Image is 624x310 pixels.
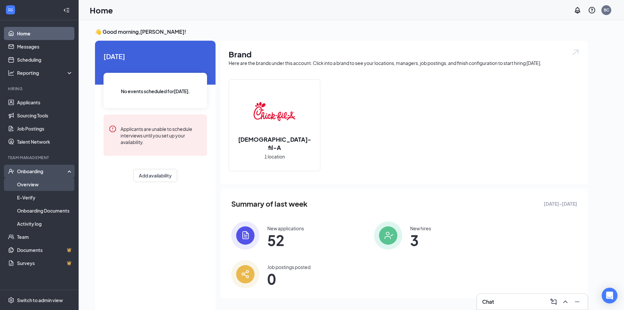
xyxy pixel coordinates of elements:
div: Onboarding [17,168,67,175]
a: SurveysCrown [17,257,73,270]
a: Applicants [17,96,73,109]
svg: Settings [8,297,14,303]
div: Job postings posted [267,264,311,270]
span: 0 [267,273,311,285]
div: Switch to admin view [17,297,63,303]
h3: Chat [482,298,494,305]
a: E-Verify [17,191,73,204]
h2: [DEMOGRAPHIC_DATA]-fil-A [229,135,320,152]
span: No events scheduled for [DATE] . [121,88,190,95]
button: Add availability [133,169,177,182]
button: Minimize [572,297,582,307]
img: icon [231,221,259,250]
img: Chick-fil-A [254,91,295,133]
svg: Error [109,125,117,133]
span: 1 location [264,153,285,160]
svg: Analysis [8,70,14,76]
span: 3 [410,234,431,246]
div: Open Intercom Messenger [602,288,617,303]
span: [DATE] - [DATE] [544,200,577,207]
button: ComposeMessage [548,297,559,307]
div: Team Management [8,155,72,160]
a: Overview [17,178,73,191]
a: Sourcing Tools [17,109,73,122]
svg: UserCheck [8,168,14,175]
a: Job Postings [17,122,73,135]
svg: ChevronUp [561,298,569,306]
a: Activity log [17,217,73,230]
button: ChevronUp [560,297,571,307]
a: Onboarding Documents [17,204,73,217]
div: Applicants are unable to schedule interviews until you set up your availability. [121,125,202,145]
div: Reporting [17,70,73,76]
span: [DATE] [104,51,207,61]
h1: Brand [229,49,580,60]
a: Team [17,230,73,243]
a: Scheduling [17,53,73,66]
svg: ComposeMessage [550,298,558,306]
div: New applications [267,225,304,232]
a: Messages [17,40,73,53]
span: 52 [267,234,304,246]
div: BC [604,7,609,13]
svg: Minimize [573,298,581,306]
span: Summary of last week [231,198,308,210]
a: Talent Network [17,135,73,148]
svg: QuestionInfo [588,6,596,14]
h1: Home [90,5,113,16]
img: open.6027fd2a22e1237b5b06.svg [571,49,580,56]
svg: Notifications [574,6,581,14]
svg: WorkstreamLogo [7,7,14,13]
div: Here are the brands under this account. Click into a brand to see your locations, managers, job p... [229,60,580,66]
svg: Collapse [63,7,70,13]
a: DocumentsCrown [17,243,73,257]
a: Home [17,27,73,40]
img: icon [374,221,402,250]
img: icon [231,260,259,288]
div: Hiring [8,86,72,92]
div: New hires [410,225,431,232]
h3: 👋 Good morning, [PERSON_NAME] ! [95,28,588,35]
